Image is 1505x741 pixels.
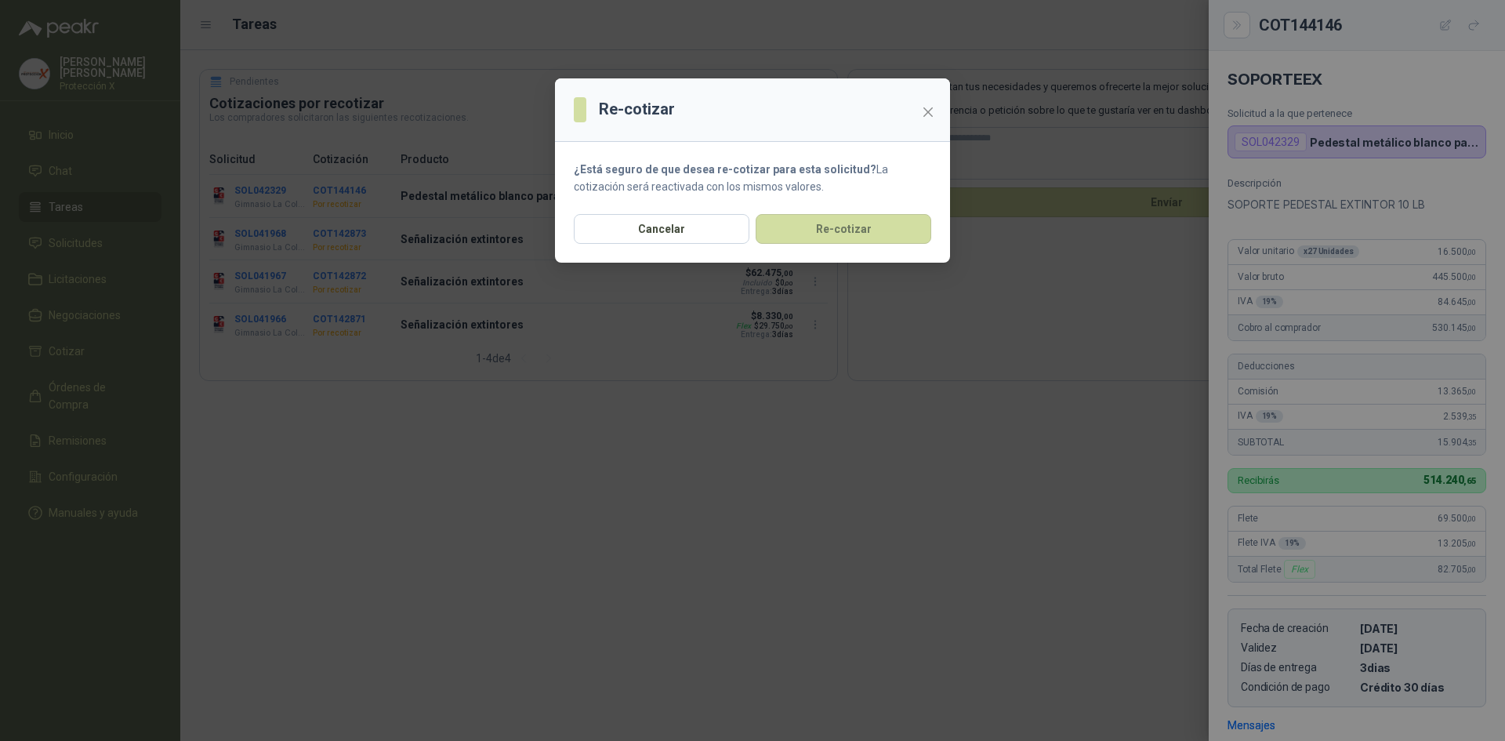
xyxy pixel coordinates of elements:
[574,163,876,176] strong: ¿Está seguro de que desea re-cotizar para esta solicitud?
[599,97,675,122] h3: Re-cotizar
[574,214,749,244] button: Cancelar
[756,214,931,244] button: Re-cotizar
[916,100,941,125] button: Close
[574,161,931,195] p: La cotización será reactivada con los mismos valores.
[922,106,934,118] span: close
